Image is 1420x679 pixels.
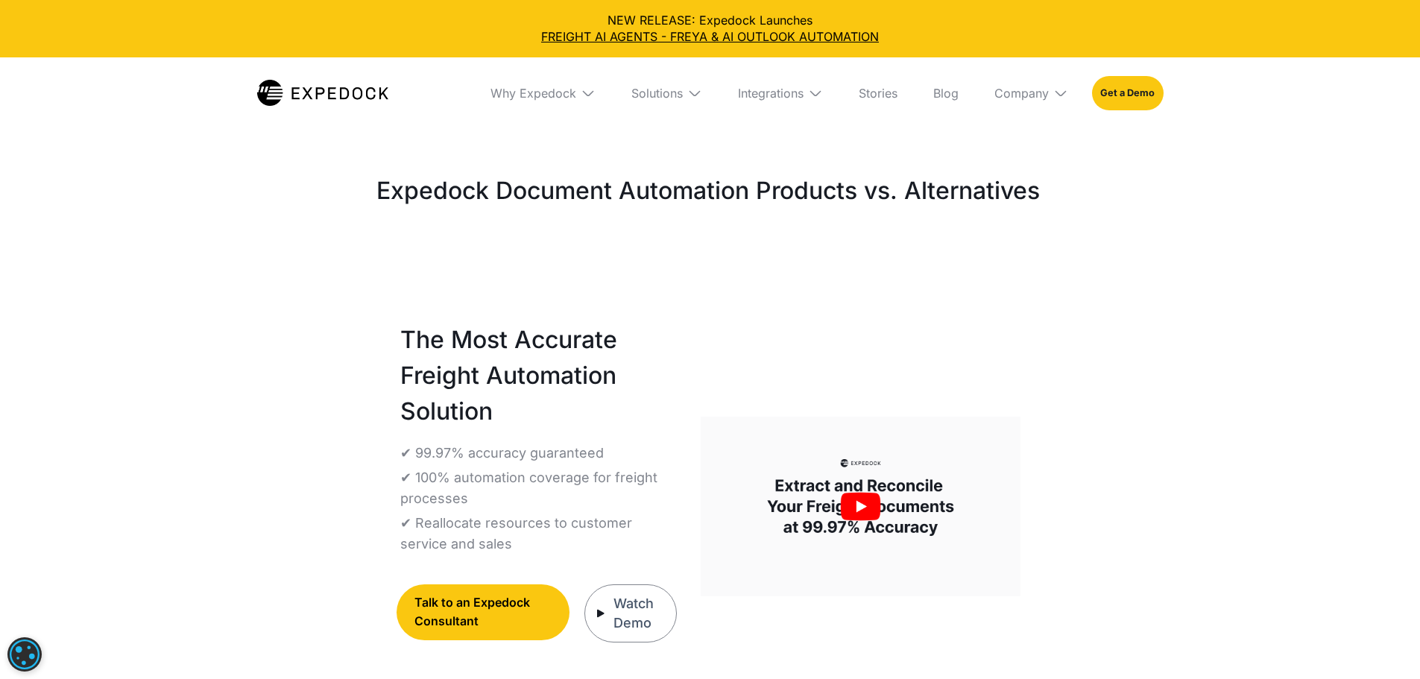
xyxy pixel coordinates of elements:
h1: The Most Accurate Freight Automation Solution [400,322,678,429]
p: ✔ 99.97% accuracy guaranteed [400,443,604,464]
a: Get a Demo [1092,76,1163,110]
div: Watch Demo [613,594,665,633]
div: NEW RELEASE: Expedock Launches [12,12,1408,45]
div: Integrations [726,57,835,129]
div: Solutions [631,86,683,101]
p: ✔ 100% automation coverage for freight processes [400,467,678,509]
div: Chat-Widget [1172,518,1420,679]
div: Company [994,86,1049,101]
a: Stories [847,57,909,129]
a: open lightbox [701,417,1020,596]
div: Why Expedock [479,57,608,129]
div: Company [982,57,1080,129]
a: Talk to an Expedock Consultant [397,584,569,640]
div: Why Expedock [490,86,576,101]
iframe: Chat Widget [1172,518,1420,679]
a: FREIGHT AI AGENTS - FREYA & AI OUTLOOK AUTOMATION [12,28,1408,45]
div: Integrations [738,86,804,101]
p: ✔ Reallocate resources to customer service and sales [400,513,678,555]
h1: Expedock Document Automation Products vs. Alternatives [376,173,1040,209]
div: Solutions [619,57,714,129]
a: Blog [921,57,971,129]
